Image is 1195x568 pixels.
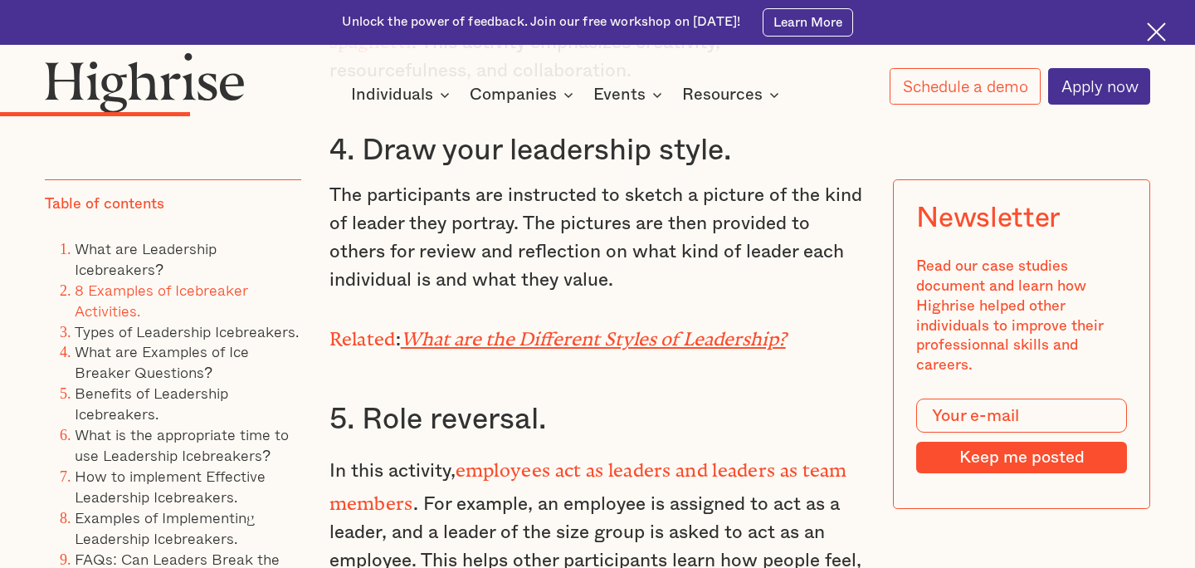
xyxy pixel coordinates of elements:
[1147,22,1166,42] img: Cross icon
[75,278,248,322] a: 8 Examples of Icebreaker Activities.
[75,506,255,550] a: Examples of Implementing Leadership Icebreakers.
[329,132,866,169] h3: 4. Draw your leadership style.
[682,85,784,105] div: Resources
[351,85,433,105] div: Individuals
[890,68,1040,105] a: Schedule a demo
[351,85,455,105] div: Individuals
[342,13,740,31] div: Unlock the power of feedback. Join our free workshop on [DATE]!
[917,443,1127,474] input: Keep me posted
[329,401,866,438] h3: 5. Role reversal.
[682,85,763,105] div: Resources
[75,237,217,281] a: What are Leadership Icebreakers?
[75,320,299,343] a: Types of Leadership Icebreakers.
[470,85,557,105] div: Companies
[45,52,245,113] img: Highrise logo
[329,328,396,340] strong: Related
[917,203,1061,235] div: Newsletter
[45,195,164,215] div: Table of contents
[917,257,1127,377] div: Read our case studies document and learn how Highrise helped other individuals to improve their p...
[329,459,847,506] strong: employees act as leaders and leaders as team members
[75,340,249,384] a: What are Examples of Ice Breaker Questions?
[1048,68,1150,105] a: Apply now
[75,424,289,468] a: What is the appropriate time to use Leadership Icebreakers?
[470,85,578,105] div: Companies
[401,328,786,340] a: What are the Different Styles of Leadership?
[763,8,852,37] a: Learn More
[75,465,266,509] a: How to implement Effective Leadership Icebreakers.
[75,382,228,426] a: Benefits of Leadership Icebreakers.
[917,399,1127,474] form: Modal Form
[593,85,646,105] div: Events
[329,321,866,355] p: :
[917,399,1127,433] input: Your e-mail
[329,182,866,294] p: The participants are instructed to sketch a picture of the kind of leader they portray. The pictu...
[593,85,667,105] div: Events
